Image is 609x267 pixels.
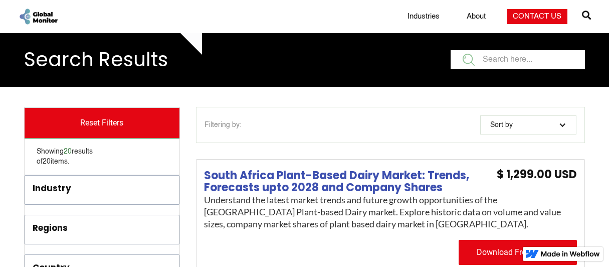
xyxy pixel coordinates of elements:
[25,108,179,139] a: Reset Filters
[582,8,591,22] span: 
[33,182,71,195] div: Industry
[25,176,179,204] a: Industry
[490,120,513,130] div: Sort by
[582,7,591,27] a: 
[480,115,576,135] div: Sort by
[204,194,577,230] div: Understand the latest market trends and future growth opportunities of the [GEOGRAPHIC_DATA] Plan...
[541,251,600,257] img: Made in Webflow
[64,148,72,155] span: 20
[507,9,567,24] a: Contact Us
[25,215,179,243] a: Regions
[497,170,577,180] div: $ 1,299.00 USD
[205,120,242,130] div: Filtering by:
[25,147,179,167] div: Showing results of items.
[451,50,585,69] input: Search here...
[401,12,446,22] a: Industries
[204,170,487,194] h4: South Africa Plant-Based Dairy Market: Trends, Forecasts upto 2028 and Company Shares
[461,12,492,22] a: About
[33,222,68,234] div: Regions
[459,240,577,265] div: Download Free Sample
[24,49,168,71] h1: Search Results
[43,158,51,165] span: 20
[204,170,577,194] a: South Africa Plant-Based Dairy Market: Trends, Forecasts upto 2028 and Company Shares$ 1,299.00 USD
[18,8,59,26] a: home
